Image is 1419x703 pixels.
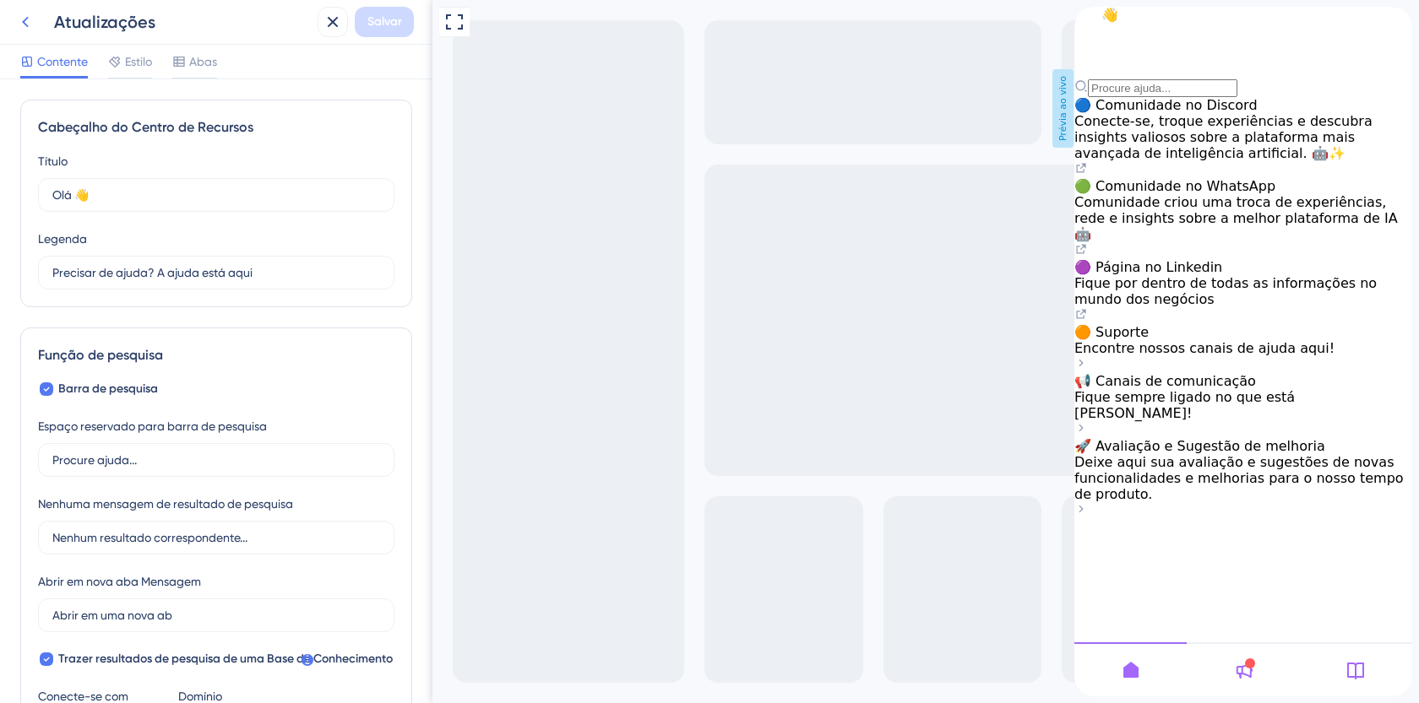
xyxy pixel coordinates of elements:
[37,55,88,68] font: Contente
[52,528,380,547] input: Nenhum resultado correspondente...
[125,55,152,68] font: Estilo
[52,451,380,469] input: Procure ajuda...
[38,347,163,363] font: Função de pesquisa
[54,12,155,32] font: Atualizações
[367,14,402,29] font: Salvar
[189,55,217,68] font: Abas
[52,186,380,204] input: Título
[38,232,87,246] font: Legenda
[38,575,201,588] font: Abrir em nova aba Mensagem
[38,497,293,511] font: Nenhuma mensagem de resultado de pesquisa
[52,263,380,282] input: Descrição
[38,119,253,135] font: Cabeçalho do Centro de Recursos
[58,652,393,666] font: Trazer resultados de pesquisa de uma Base de Conhecimento
[38,154,68,168] font: Título
[355,7,414,37] button: Salvar
[38,689,128,703] font: Conecte-se com
[52,606,380,625] input: Abrir em uma nova ab
[126,9,132,20] font: 3
[35,7,114,22] font: informações
[178,689,222,703] font: Domínio
[58,381,158,396] font: Barra de pesquisa
[625,76,636,141] font: Prévia ao vivo
[14,73,163,90] input: Procure ajuda...
[38,419,267,433] font: Espaço reservado para barra de pesquisa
